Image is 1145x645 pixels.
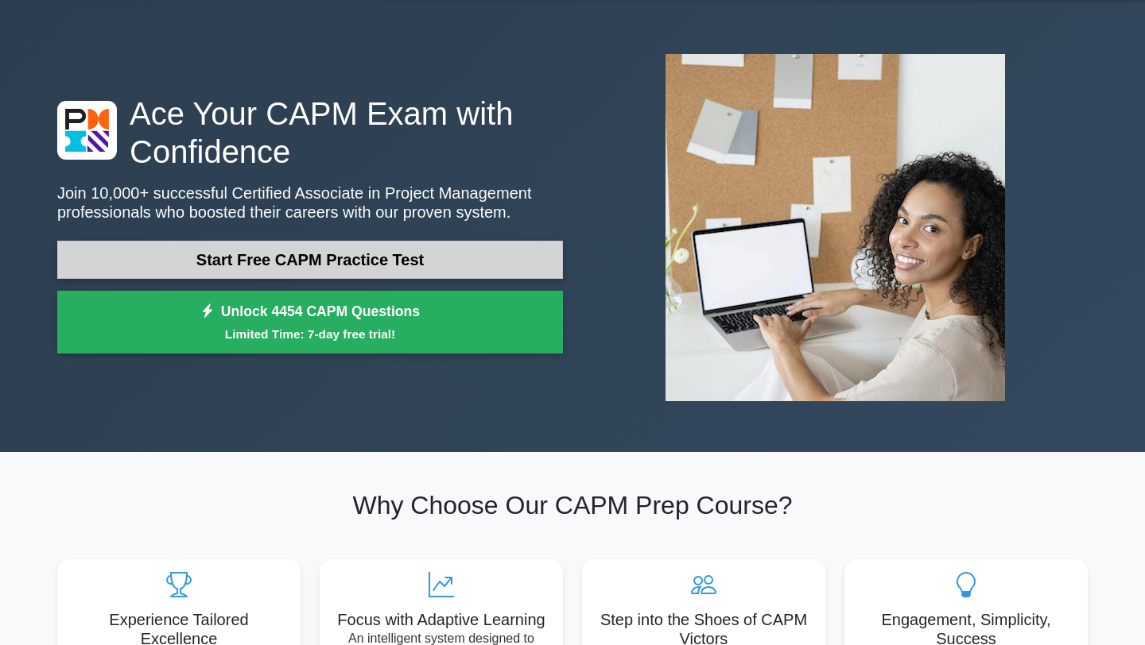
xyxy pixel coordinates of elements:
small: Limited Time: 7-day free trial! [77,325,543,343]
a: Unlock 4454 CAPM QuestionsLimited Time: 7-day free trial! [57,291,563,354]
h5: Focus with Adaptive Learning [332,610,550,629]
p: Join 10,000+ successful Certified Associate in Project Management professionals who boosted their... [57,183,563,222]
h1: Ace Your CAPM Exam with Confidence [57,95,563,171]
a: Start Free CAPM Practice Test [57,241,563,279]
h2: Why Choose Our CAPM Prep Course? [57,490,1088,520]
